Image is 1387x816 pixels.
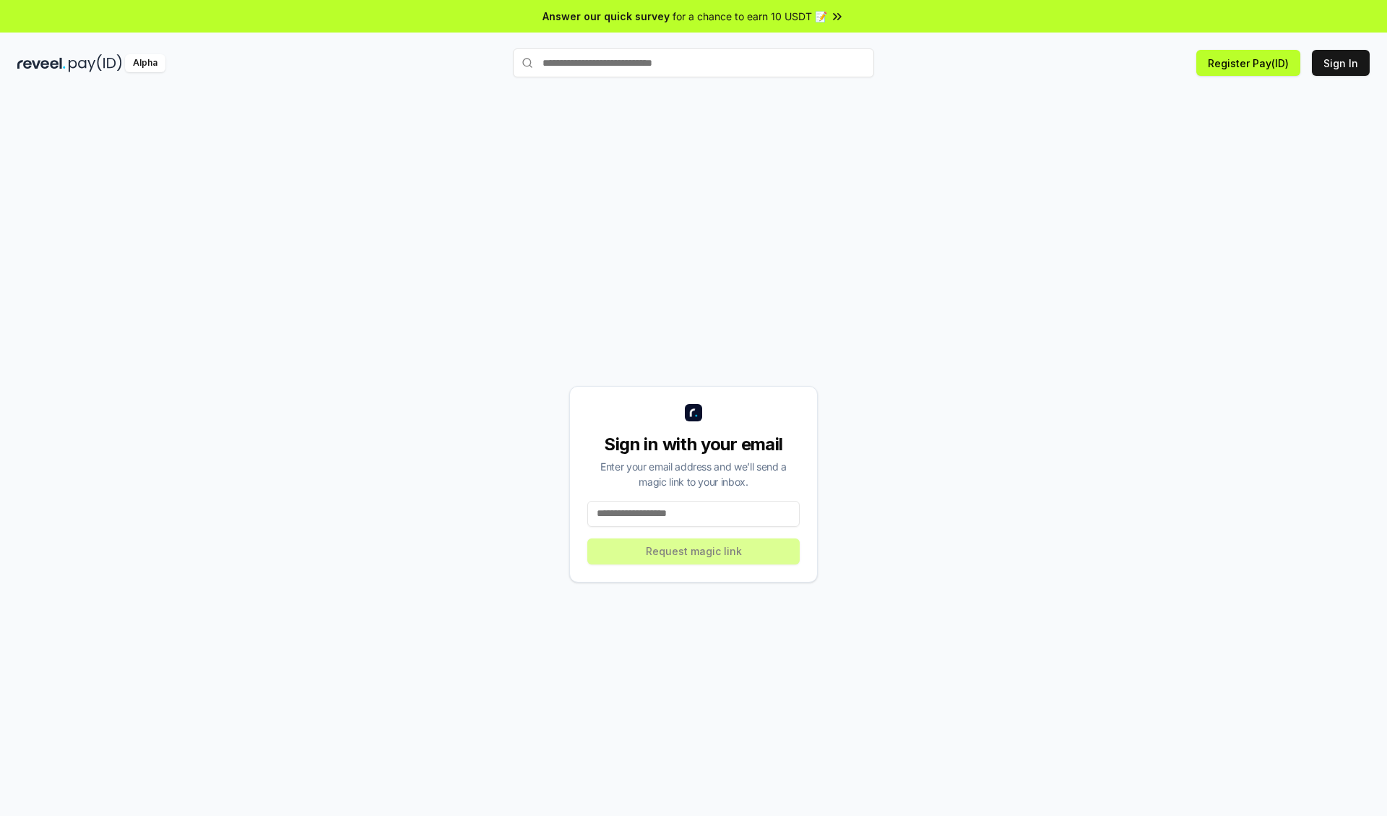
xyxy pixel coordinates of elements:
span: Answer our quick survey [543,9,670,24]
div: Enter your email address and we’ll send a magic link to your inbox. [587,459,800,489]
img: logo_small [685,404,702,421]
span: for a chance to earn 10 USDT 📝 [673,9,827,24]
img: pay_id [69,54,122,72]
div: Alpha [125,54,165,72]
button: Register Pay(ID) [1196,50,1300,76]
button: Sign In [1312,50,1370,76]
img: reveel_dark [17,54,66,72]
div: Sign in with your email [587,433,800,456]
